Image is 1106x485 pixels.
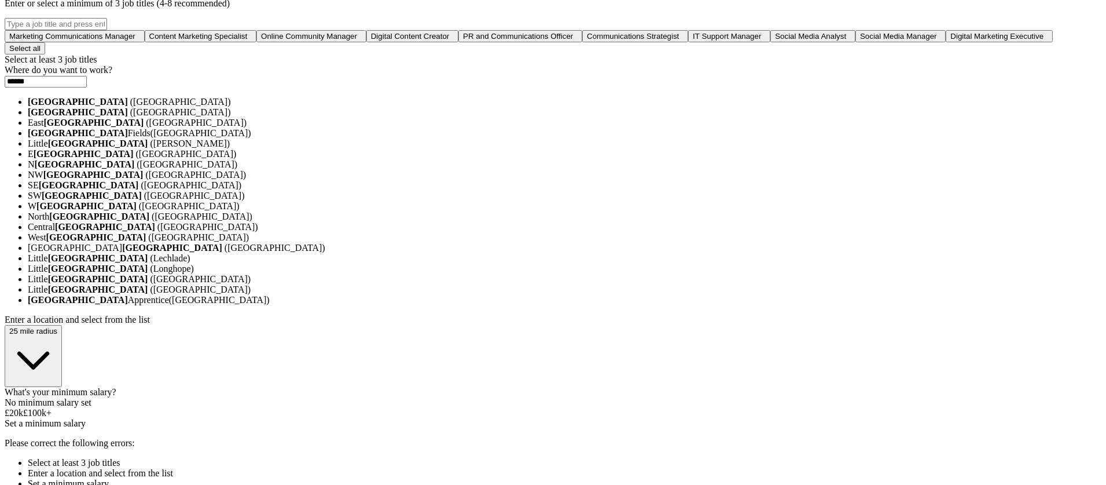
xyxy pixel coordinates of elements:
[693,32,761,41] span: IT Support Manager
[458,30,582,42] button: PR and Communications Officer
[148,232,249,242] span: ([GEOGRAPHIC_DATA])
[5,398,1101,408] div: No minimum salary set
[463,32,573,41] span: PR and Communications Officer
[55,222,155,232] strong: [GEOGRAPHIC_DATA]
[48,285,148,294] strong: [GEOGRAPHIC_DATA]
[582,30,688,42] button: Communications Strategist
[366,30,458,42] button: Digital Content Creator
[5,408,23,418] span: £ 20 k
[48,253,148,263] strong: [GEOGRAPHIC_DATA]
[43,170,144,180] strong: [GEOGRAPHIC_DATA]
[5,54,1101,65] div: Select at least 3 job titles
[130,97,231,107] span: ([GEOGRAPHIC_DATA])
[950,32,1043,41] span: Digital Marketing Executive
[28,201,1101,211] li: W
[225,243,325,253] span: ([GEOGRAPHIC_DATA])
[28,458,1101,468] li: Select at least 3 job titles
[28,222,1101,232] li: Central
[28,232,1101,243] li: West
[28,468,1101,479] li: Enter a location and select from the list
[48,274,148,284] strong: [GEOGRAPHIC_DATA]
[48,138,148,148] strong: [GEOGRAPHIC_DATA]
[145,170,246,180] span: ([GEOGRAPHIC_DATA])
[28,128,1101,138] li: Fields
[36,201,137,211] strong: [GEOGRAPHIC_DATA]
[144,191,245,200] span: ([GEOGRAPHIC_DATA])
[775,32,846,41] span: Social Media Analyst
[28,274,1101,285] li: Little
[28,107,128,117] strong: [GEOGRAPHIC_DATA]
[35,159,135,169] strong: [GEOGRAPHIC_DATA]
[28,243,1101,253] li: [GEOGRAPHIC_DATA]
[5,438,1101,448] p: Please correct the following errors:
[23,408,52,418] span: £ 100 k+
[28,253,1101,264] li: Little
[28,138,1101,149] li: Little
[150,128,251,138] span: ([GEOGRAPHIC_DATA])
[28,180,1101,191] li: SE
[28,191,1101,201] li: SW
[860,32,937,41] span: Social Media Manager
[146,118,247,127] span: ([GEOGRAPHIC_DATA])
[770,30,855,42] button: Social Media Analyst
[152,211,252,221] span: ([GEOGRAPHIC_DATA])
[150,274,251,284] span: ([GEOGRAPHIC_DATA])
[150,285,251,294] span: ([GEOGRAPHIC_DATA])
[49,211,149,221] strong: [GEOGRAPHIC_DATA]
[5,325,62,387] button: 25 mile radius
[9,327,57,336] span: 25 mile radius
[150,253,190,263] span: (Lechlade)
[855,30,946,42] button: Social Media Manager
[130,107,231,117] span: ([GEOGRAPHIC_DATA])
[688,30,770,42] button: IT Support Manager
[28,295,1101,305] li: Apprentice
[157,222,258,232] span: ([GEOGRAPHIC_DATA])
[256,30,366,42] button: Online Community Manager
[46,232,146,242] strong: [GEOGRAPHIC_DATA]
[28,118,1101,128] li: East
[5,387,116,397] label: What's your minimum salary?
[28,295,128,305] strong: [GEOGRAPHIC_DATA]
[5,418,1101,429] div: Set a minimum salary
[5,30,145,42] button: Marketing Communications Manager
[587,32,679,41] span: Communications Strategist
[141,180,241,190] span: ([GEOGRAPHIC_DATA])
[946,30,1053,42] button: Digital Marketing Executive
[42,191,142,200] strong: [GEOGRAPHIC_DATA]
[44,118,144,127] strong: [GEOGRAPHIC_DATA]
[149,32,248,41] span: Content Marketing Specialist
[150,138,230,148] span: ([PERSON_NAME])
[28,264,1101,274] li: Little
[48,264,148,274] strong: [GEOGRAPHIC_DATA]
[9,32,135,41] span: Marketing Communications Manager
[150,264,194,274] span: (Longhope)
[169,295,270,305] span: ([GEOGRAPHIC_DATA])
[136,149,237,159] span: ([GEOGRAPHIC_DATA])
[28,211,1101,222] li: North
[39,180,139,190] strong: [GEOGRAPHIC_DATA]
[28,170,1101,180] li: NW
[5,18,107,30] input: Type a job title and press enter
[5,315,1101,325] div: Enter a location and select from the list
[5,42,45,54] button: Select all
[261,32,357,41] span: Online Community Manager
[5,65,112,75] label: Where do you want to work?
[145,30,256,42] button: Content Marketing Specialist
[371,32,450,41] span: Digital Content Creator
[139,201,240,211] span: ([GEOGRAPHIC_DATA])
[28,149,1101,159] li: E
[137,159,237,169] span: ([GEOGRAPHIC_DATA])
[122,243,222,253] strong: [GEOGRAPHIC_DATA]
[28,128,128,138] strong: [GEOGRAPHIC_DATA]
[28,159,1101,170] li: N
[28,285,1101,295] li: Little
[34,149,134,159] strong: [GEOGRAPHIC_DATA]
[28,97,128,107] strong: [GEOGRAPHIC_DATA]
